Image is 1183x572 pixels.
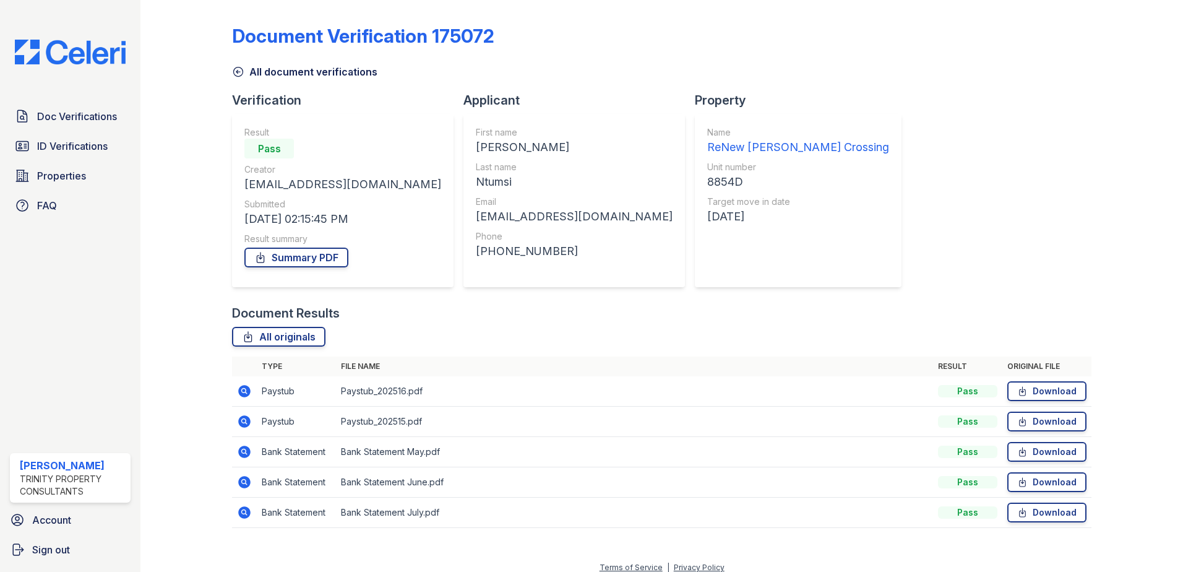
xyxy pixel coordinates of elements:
div: Document Verification 175072 [232,25,494,47]
span: Sign out [32,542,70,557]
div: Property [695,92,911,109]
td: Bank Statement [257,437,336,467]
span: FAQ [37,198,57,213]
span: ID Verifications [37,139,108,154]
div: Pass [938,385,997,397]
div: [EMAIL_ADDRESS][DOMAIN_NAME] [244,176,441,193]
div: First name [476,126,673,139]
div: Pass [938,506,997,519]
div: [DATE] 02:15:45 PM [244,210,441,228]
a: ID Verifications [10,134,131,158]
div: Pass [938,476,997,488]
div: Verification [232,92,463,109]
div: Pass [938,415,997,428]
div: Result summary [244,233,441,245]
th: Type [257,357,336,376]
span: Properties [37,168,86,183]
div: Submitted [244,198,441,210]
td: Paystub_202515.pdf [336,407,933,437]
td: Paystub_202516.pdf [336,376,933,407]
div: Pass [244,139,294,158]
div: ReNew [PERSON_NAME] Crossing [707,139,889,156]
div: Result [244,126,441,139]
a: Privacy Policy [674,563,725,572]
td: Bank Statement May.pdf [336,437,933,467]
a: Name ReNew [PERSON_NAME] Crossing [707,126,889,156]
div: Name [707,126,889,139]
td: Bank Statement June.pdf [336,467,933,498]
a: Terms of Service [600,563,663,572]
td: Bank Statement [257,498,336,528]
div: Trinity Property Consultants [20,473,126,498]
div: Last name [476,161,673,173]
iframe: chat widget [1131,522,1171,560]
a: All document verifications [232,64,377,79]
div: | [667,563,669,572]
a: FAQ [10,193,131,218]
a: Sign out [5,537,136,562]
th: File name [336,357,933,376]
img: CE_Logo_Blue-a8612792a0a2168367f1c8372b55b34899dd931a85d93a1a3d3e32e68fde9ad4.png [5,40,136,64]
div: [PERSON_NAME] [476,139,673,156]
div: Target move in date [707,196,889,208]
a: Properties [10,163,131,188]
div: [EMAIL_ADDRESS][DOMAIN_NAME] [476,208,673,225]
div: Unit number [707,161,889,173]
td: Bank Statement July.pdf [336,498,933,528]
div: Pass [938,446,997,458]
div: 8854D [707,173,889,191]
span: Account [32,513,71,527]
div: Document Results [232,305,340,322]
a: Download [1007,472,1086,492]
a: Download [1007,381,1086,401]
td: Paystub [257,376,336,407]
a: Doc Verifications [10,104,131,129]
div: [PERSON_NAME] [20,458,126,473]
th: Result [933,357,1002,376]
a: All originals [232,327,325,347]
div: Ntumsi [476,173,673,191]
td: Bank Statement [257,467,336,498]
div: Email [476,196,673,208]
th: Original file [1002,357,1091,376]
div: [PHONE_NUMBER] [476,243,673,260]
span: Doc Verifications [37,109,117,124]
td: Paystub [257,407,336,437]
div: [DATE] [707,208,889,225]
div: Phone [476,230,673,243]
a: Download [1007,412,1086,431]
a: Download [1007,442,1086,462]
a: Account [5,508,136,532]
a: Summary PDF [244,248,348,267]
div: Creator [244,163,441,176]
a: Download [1007,503,1086,522]
div: Applicant [463,92,695,109]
